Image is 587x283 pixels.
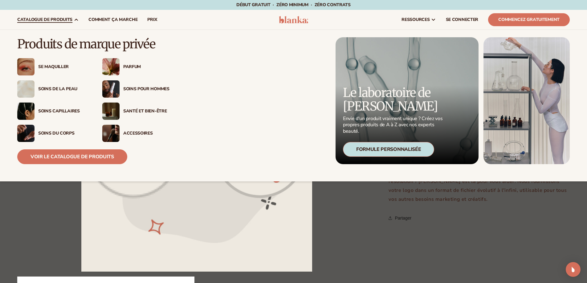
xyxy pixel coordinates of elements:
[483,37,570,164] img: Femme dans un laboratoire avec du matériel.
[488,13,570,26] a: Commencez gratuitement
[566,262,581,277] div: Open Intercom Messenger
[102,125,120,142] img: Femme avec un pinceau de maquillage.
[343,115,442,135] font: Envie d'un produit vraiment unique ? Créez vos propres produits de A à Z avec nos experts beauté.
[273,2,274,8] font: ·
[343,85,438,114] font: Le laboratoire de [PERSON_NAME]
[397,10,441,30] a: ressources
[315,2,351,8] font: ZÉRO contrats
[123,108,167,114] font: Santé et bien-être
[395,216,411,220] font: Partager
[102,58,175,75] a: Fleur rose en fleurs. Parfum
[17,103,90,120] a: Cheveux féminins tirés en arrière avec des pinces. Soins capillaires
[88,17,137,22] font: Comment ça marche
[356,146,421,153] font: Formule personnalisée
[17,17,72,22] font: catalogue de produits
[38,86,77,92] font: Soins de la peau
[102,103,120,120] img: Bougies et encens sur la table.
[123,130,153,136] font: Accessoires
[17,125,35,142] img: Main d'homme appliquant une crème hydratante.
[84,10,142,30] a: Comment ça marche
[498,17,560,22] font: Commencez gratuitement
[446,17,479,22] font: SE CONNECTER
[389,169,567,202] font: Besoin de tracer votre logo pour en faire un graphique vectoriel haute résolution ? [PERSON_NAME]...
[236,2,270,8] font: Début gratuit
[12,10,84,30] a: catalogue de produits
[142,10,162,30] a: prix
[336,37,479,164] a: Formule du produit microscopique. Le laboratoire de [PERSON_NAME] Envie d'un produit vraiment uni...
[38,108,80,114] font: Soins capillaires
[123,64,141,70] font: Parfum
[102,125,175,142] a: Femme avec un pinceau de maquillage. Accessoires
[389,211,413,225] button: Partager
[17,149,127,164] a: Voir le catalogue de produits
[102,58,120,75] img: Fleur rose en fleurs.
[17,58,35,75] img: Femme avec du maquillage pour les yeux pailleté.
[276,2,308,8] font: ZÉRO minimum
[147,17,157,22] font: prix
[311,2,312,8] font: ·
[102,80,120,98] img: Homme tenant une bouteille de crème hydratante.
[17,103,35,120] img: Cheveux féminins tirés en arrière avec des pinces.
[441,10,483,30] a: SE CONNECTER
[17,58,90,75] a: Femme avec du maquillage pour les yeux pailleté. Se maquiller
[102,103,175,120] a: Bougies et encens sur la table. Santé et bien-être
[123,86,169,92] font: Soins pour hommes
[17,36,155,52] font: Produits de marque privée
[402,17,430,22] font: ressources
[279,16,308,23] img: logo
[17,125,90,142] a: Main d'homme appliquant une crème hydratante. Soins du corps
[102,80,175,98] a: Homme tenant une bouteille de crème hydratante. Soins pour hommes
[38,130,75,136] font: Soins du corps
[17,80,35,98] img: Échantillon de crème hydratante.
[17,80,90,98] a: Échantillon de crème hydratante. Soins de la peau
[38,64,69,70] font: Se maquiller
[31,153,114,160] font: Voir le catalogue de produits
